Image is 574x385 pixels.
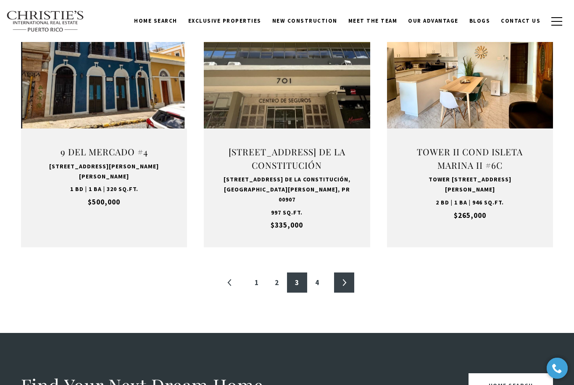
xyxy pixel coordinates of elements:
[307,272,327,293] a: 4
[272,17,337,24] span: New Construction
[188,17,261,24] span: Exclusive Properties
[6,10,84,32] img: Christie's International Real Estate text transparent background
[343,13,403,29] a: Meet the Team
[247,272,267,293] a: 1
[129,13,183,29] a: Home Search
[220,272,240,293] a: «
[334,272,354,293] li: Next page
[403,13,464,29] a: Our Advantage
[334,272,354,293] a: »
[183,13,267,29] a: Exclusive Properties
[220,272,240,293] li: Previous page
[546,9,568,34] button: button
[501,17,540,24] span: Contact Us
[267,13,343,29] a: New Construction
[267,272,287,293] a: 2
[287,272,307,293] a: 3
[469,17,490,24] span: Blogs
[408,17,458,24] span: Our Advantage
[464,13,496,29] a: Blogs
